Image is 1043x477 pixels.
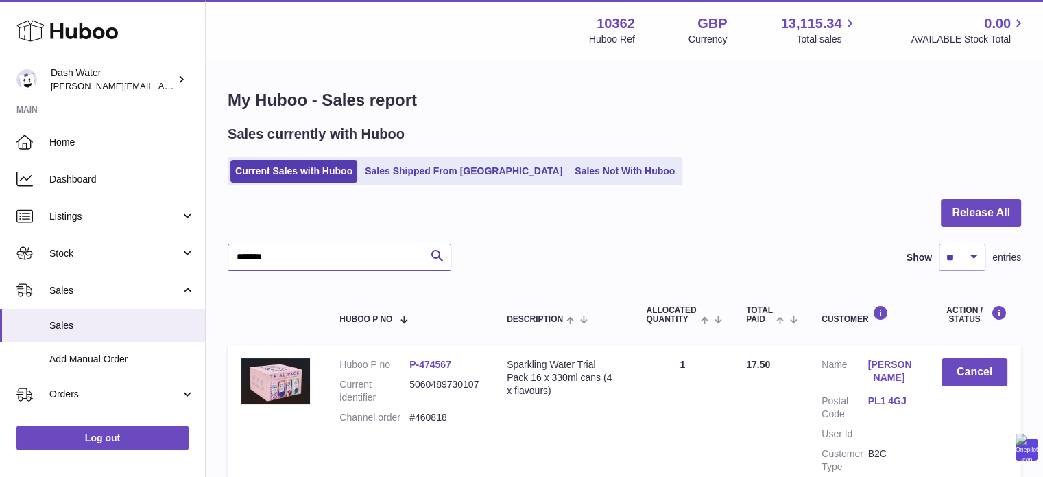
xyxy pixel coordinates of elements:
span: Sales [49,284,180,297]
a: [PERSON_NAME] [868,358,914,384]
img: james@dash-water.com [16,69,37,90]
dd: #460818 [409,411,479,424]
div: Sparkling Water Trial Pack 16 x 330ml cans (4 x flavours) [507,358,619,397]
strong: GBP [697,14,727,33]
a: PL1 4GJ [868,395,914,408]
a: Log out [16,426,189,450]
span: [PERSON_NAME][EMAIL_ADDRESS][DOMAIN_NAME] [51,80,275,91]
strong: 10362 [597,14,635,33]
button: Release All [941,199,1021,227]
span: 0.00 [984,14,1011,33]
span: Total sales [796,33,857,46]
a: P-474567 [409,359,451,370]
h1: My Huboo - Sales report [228,89,1021,111]
a: 0.00 AVAILABLE Stock Total [911,14,1027,46]
span: Total paid [746,306,773,324]
span: Huboo P no [339,315,392,324]
dt: Channel order [339,411,409,424]
span: Stock [49,247,180,260]
span: Home [49,136,195,149]
span: Description [507,315,563,324]
a: Current Sales with Huboo [230,160,357,183]
div: Action / Status [942,305,1007,324]
a: 13,115.34 Total sales [780,14,857,46]
span: Dashboard [49,173,195,186]
span: Orders [49,388,180,401]
dt: Huboo P no [339,358,409,371]
span: AVAILABLE Stock Total [911,33,1027,46]
span: entries [992,251,1021,264]
span: Add Manual Order [49,353,195,366]
button: Cancel [942,358,1007,386]
a: Sales Not With Huboo [570,160,680,183]
dt: Postal Code [822,395,867,421]
dt: Name [822,358,867,388]
div: Currency [688,33,728,46]
div: Dash Water [51,67,174,93]
dt: Current identifier [339,378,409,404]
span: 17.50 [746,359,770,370]
img: 103621728051306.png [241,358,310,404]
dt: Customer Type [822,447,867,474]
a: Sales Shipped From [GEOGRAPHIC_DATA] [360,160,567,183]
span: Sales [49,319,195,332]
label: Show [907,251,932,264]
div: Huboo Ref [589,33,635,46]
span: 13,115.34 [780,14,841,33]
dd: B2C [868,447,914,474]
h2: Sales currently with Huboo [228,125,405,143]
dd: 5060489730107 [409,378,479,404]
div: Customer [822,305,914,324]
dt: User Id [822,428,867,441]
span: Listings [49,210,180,223]
span: ALLOCATED Quantity [646,306,697,324]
